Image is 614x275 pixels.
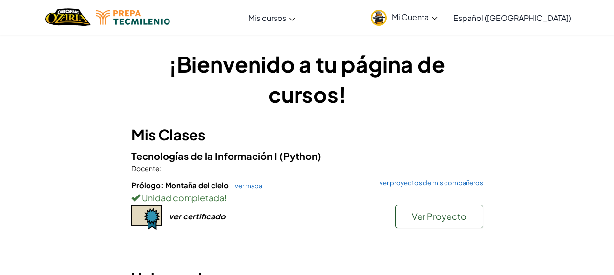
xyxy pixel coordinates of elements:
span: Tecnologías de la Información I [131,150,279,162]
span: Unidad completada [140,192,224,203]
span: (Python) [279,150,321,162]
span: : [160,164,162,173]
span: ! [224,192,227,203]
a: Mi Cuenta [366,2,443,33]
h3: Mis Clases [131,124,483,146]
h1: ¡Bienvenido a tu página de cursos! [131,49,483,109]
a: Ozaria by CodeCombat logo [45,7,91,27]
a: ver proyectos de mis compañeros [375,180,483,186]
img: Home [45,7,91,27]
span: Docente [131,164,160,173]
div: ver certificado [169,211,225,221]
a: Mis cursos [243,4,300,31]
span: Mis cursos [248,13,286,23]
img: certificate-icon.png [131,205,162,230]
span: Español ([GEOGRAPHIC_DATA]) [453,13,571,23]
a: Español ([GEOGRAPHIC_DATA]) [448,4,576,31]
a: ver certificado [131,211,225,221]
span: Mi Cuenta [392,12,438,22]
span: Ver Proyecto [412,211,466,222]
button: Ver Proyecto [395,205,483,228]
img: avatar [371,10,387,26]
span: Prólogo: Montaña del cielo [131,180,230,190]
a: ver mapa [230,182,262,190]
img: Tecmilenio logo [96,10,170,25]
